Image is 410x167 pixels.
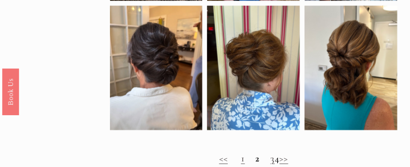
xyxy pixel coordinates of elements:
[270,152,275,164] a: 3
[2,69,19,115] a: Book Us
[110,153,398,164] h2: 4
[256,152,260,164] strong: 2
[219,152,228,164] a: <<
[280,152,288,164] a: >>
[241,152,245,164] a: 1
